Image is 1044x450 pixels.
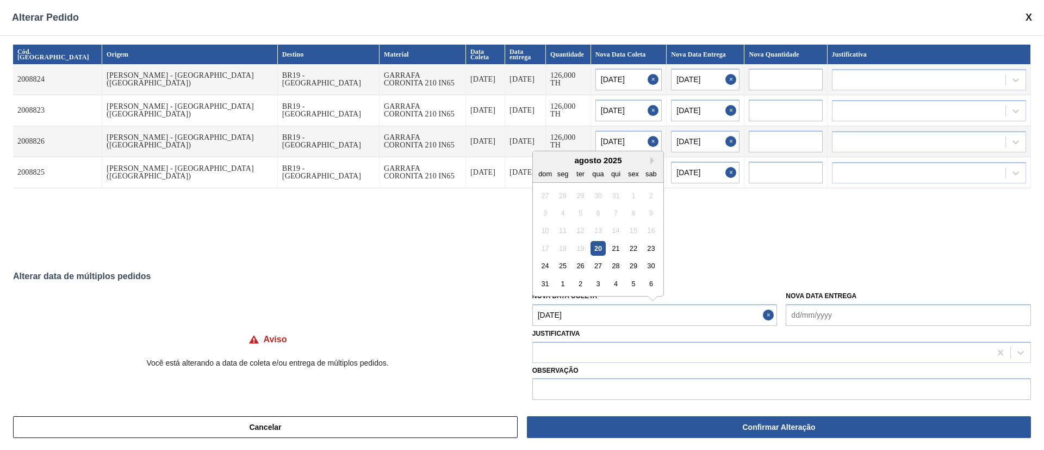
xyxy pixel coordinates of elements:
th: Cód. [GEOGRAPHIC_DATA] [13,45,102,64]
div: Choose quinta-feira, 4 de setembro de 2025 [608,276,623,291]
td: 2008824 [13,64,102,95]
div: Choose quarta-feira, 20 de agosto de 2025 [591,241,605,256]
td: 2008823 [13,95,102,126]
div: Choose terça-feira, 26 de agosto de 2025 [573,258,588,273]
label: Justificativa [532,330,580,337]
input: dd/mm/yyyy [671,69,739,90]
div: Not available terça-feira, 19 de agosto de 2025 [573,241,588,256]
div: Not available quinta-feira, 7 de agosto de 2025 [608,206,623,220]
input: dd/mm/yyyy [786,304,1031,326]
td: GARRAFA CORONITA 210 IN65 [380,95,466,126]
div: qui [608,166,623,181]
div: Choose quinta-feira, 28 de agosto de 2025 [608,258,623,273]
th: Nova Quantidade [744,45,827,64]
div: Not available sexta-feira, 15 de agosto de 2025 [626,223,641,238]
div: Choose sexta-feira, 29 de agosto de 2025 [626,258,641,273]
td: GARRAFA CORONITA 210 IN65 [380,64,466,95]
div: Not available terça-feira, 29 de julho de 2025 [573,188,588,202]
td: BR19 - [GEOGRAPHIC_DATA] [278,157,380,188]
th: Origem [102,45,278,64]
td: GARRAFA CORONITA 210 IN65 [380,126,466,157]
td: 126,000 TH [546,95,591,126]
td: [PERSON_NAME] - [GEOGRAPHIC_DATA] ([GEOGRAPHIC_DATA]) [102,126,278,157]
button: Close [725,69,739,90]
input: dd/mm/yyyy [595,100,662,121]
h4: Aviso [264,335,287,344]
div: agosto 2025 [533,156,663,165]
div: Not available segunda-feira, 28 de julho de 2025 [555,188,570,202]
div: Not available domingo, 10 de agosto de 2025 [538,223,552,238]
div: Not available domingo, 3 de agosto de 2025 [538,206,552,220]
div: Choose quarta-feira, 27 de agosto de 2025 [591,258,605,273]
td: 2008826 [13,126,102,157]
button: Next Month [650,157,658,164]
input: dd/mm/yyyy [595,69,662,90]
td: [PERSON_NAME] - [GEOGRAPHIC_DATA] ([GEOGRAPHIC_DATA]) [102,157,278,188]
div: Choose domingo, 24 de agosto de 2025 [538,258,552,273]
div: dom [538,166,552,181]
input: dd/mm/yyyy [671,100,739,121]
div: Not available sábado, 9 de agosto de 2025 [644,206,658,220]
div: Not available sábado, 2 de agosto de 2025 [644,188,658,202]
div: Not available domingo, 17 de agosto de 2025 [538,241,552,256]
div: Not available sexta-feira, 1 de agosto de 2025 [626,188,641,202]
div: Choose quarta-feira, 3 de setembro de 2025 [591,276,605,291]
td: [PERSON_NAME] - [GEOGRAPHIC_DATA] ([GEOGRAPHIC_DATA]) [102,64,278,95]
div: Choose terça-feira, 2 de setembro de 2025 [573,276,588,291]
button: Close [763,304,777,326]
div: Not available quarta-feira, 13 de agosto de 2025 [591,223,605,238]
td: [DATE] [505,126,546,157]
div: sex [626,166,641,181]
td: BR19 - [GEOGRAPHIC_DATA] [278,64,380,95]
td: 126,000 TH [546,64,591,95]
td: [DATE] [505,64,546,95]
th: Material [380,45,466,64]
div: Not available terça-feira, 5 de agosto de 2025 [573,206,588,220]
input: dd/mm/yyyy [671,162,739,183]
td: 126,000 TH [546,126,591,157]
div: Choose quinta-feira, 21 de agosto de 2025 [608,241,623,256]
th: Data Coleta [466,45,505,64]
td: [DATE] [505,95,546,126]
input: dd/mm/yyyy [595,131,662,152]
button: Close [648,100,662,121]
p: Você está alterando a data de coleta e/ou entrega de múltiplos pedidos. [13,359,522,367]
th: Quantidade [546,45,591,64]
div: Not available quinta-feira, 14 de agosto de 2025 [608,223,623,238]
div: Not available sexta-feira, 8 de agosto de 2025 [626,206,641,220]
div: Choose sexta-feira, 5 de setembro de 2025 [626,276,641,291]
div: Not available quarta-feira, 30 de julho de 2025 [591,188,605,202]
input: dd/mm/yyyy [532,304,778,326]
label: Nova Data Entrega [786,292,856,300]
div: Not available segunda-feira, 4 de agosto de 2025 [555,206,570,220]
div: Not available segunda-feira, 18 de agosto de 2025 [555,241,570,256]
div: Choose sábado, 30 de agosto de 2025 [644,258,658,273]
button: Close [648,69,662,90]
th: Data entrega [505,45,546,64]
button: Close [648,131,662,152]
div: Not available segunda-feira, 11 de agosto de 2025 [555,223,570,238]
button: Cancelar [13,416,518,438]
div: Choose sábado, 6 de setembro de 2025 [644,276,658,291]
td: [DATE] [466,157,505,188]
th: Nova Data Coleta [591,45,667,64]
div: ter [573,166,588,181]
div: Not available sábado, 16 de agosto de 2025 [644,223,658,238]
button: Close [725,100,739,121]
div: Not available domingo, 27 de julho de 2025 [538,188,552,202]
div: Alterar data de múltiplos pedidos [13,272,1031,281]
td: GARRAFA CORONITA 210 IN65 [380,157,466,188]
div: Not available terça-feira, 12 de agosto de 2025 [573,223,588,238]
div: seg [555,166,570,181]
div: Not available quinta-feira, 31 de julho de 2025 [608,188,623,202]
td: 2008825 [13,157,102,188]
div: Choose sábado, 23 de agosto de 2025 [644,241,658,256]
div: Choose domingo, 31 de agosto de 2025 [538,276,552,291]
div: Choose segunda-feira, 25 de agosto de 2025 [555,258,570,273]
div: Choose sexta-feira, 22 de agosto de 2025 [626,241,641,256]
td: BR19 - [GEOGRAPHIC_DATA] [278,126,380,157]
th: Destino [278,45,380,64]
div: month 2025-08 [536,187,660,293]
div: Choose segunda-feira, 1 de setembro de 2025 [555,276,570,291]
div: Not available quarta-feira, 6 de agosto de 2025 [591,206,605,220]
